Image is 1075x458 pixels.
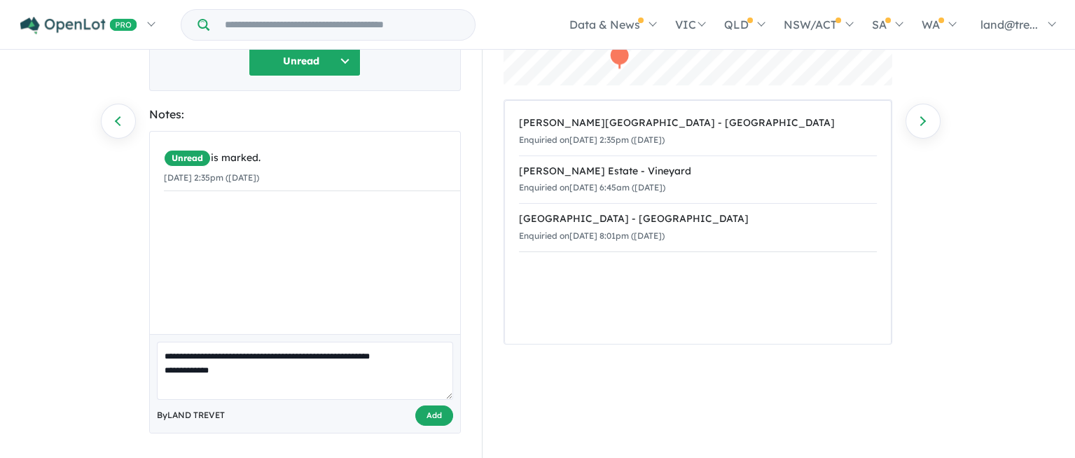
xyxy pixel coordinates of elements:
img: Openlot PRO Logo White [20,17,137,34]
div: Map marker [609,45,630,71]
div: Notes: [149,105,461,124]
a: [PERSON_NAME][GEOGRAPHIC_DATA] - [GEOGRAPHIC_DATA]Enquiried on[DATE] 2:35pm ([DATE]) [519,108,877,156]
small: Enquiried on [DATE] 8:01pm ([DATE]) [519,230,665,241]
small: Enquiried on [DATE] 6:45am ([DATE]) [519,182,665,193]
input: Try estate name, suburb, builder or developer [212,10,472,40]
small: [DATE] 2:35pm ([DATE]) [164,172,259,183]
button: Add [415,405,453,426]
div: [PERSON_NAME] Estate - Vineyard [519,163,877,180]
div: [GEOGRAPHIC_DATA] - [GEOGRAPHIC_DATA] [519,211,877,228]
div: is marked. [164,150,462,167]
small: Enquiried on [DATE] 2:35pm ([DATE]) [519,134,665,145]
span: Unread [164,150,211,167]
a: [GEOGRAPHIC_DATA] - [GEOGRAPHIC_DATA]Enquiried on[DATE] 8:01pm ([DATE]) [519,203,877,252]
a: [PERSON_NAME] Estate - VineyardEnquiried on[DATE] 6:45am ([DATE]) [519,155,877,204]
button: Unread [249,46,361,76]
span: By LAND TREVET [157,408,225,422]
div: [PERSON_NAME][GEOGRAPHIC_DATA] - [GEOGRAPHIC_DATA] [519,115,877,132]
span: land@tre... [980,18,1038,32]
